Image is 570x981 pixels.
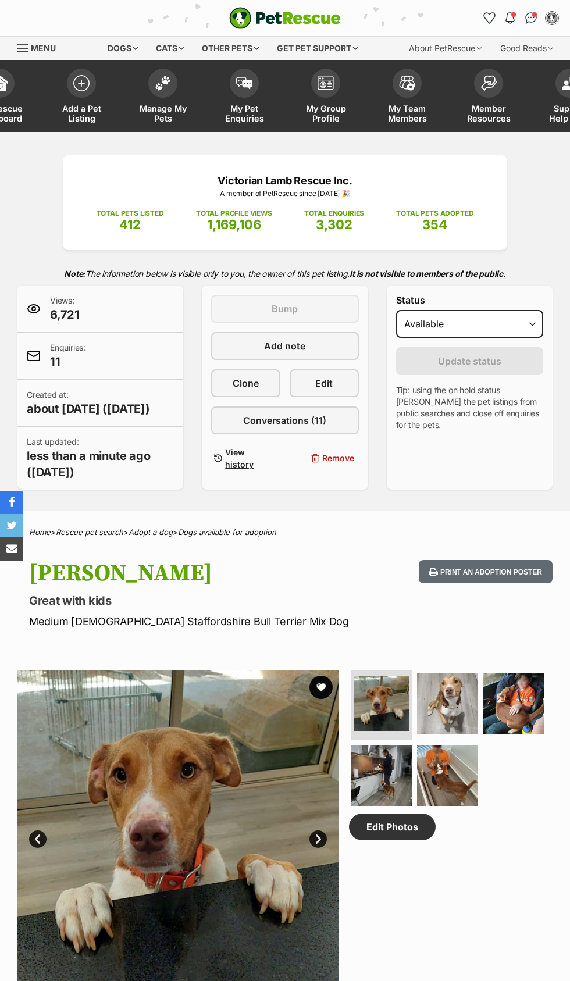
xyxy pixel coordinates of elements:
a: Favourites [480,9,498,27]
a: Add a Pet Listing [41,63,122,132]
span: about [DATE] ([DATE]) [27,401,150,417]
span: Member Resources [462,104,515,123]
label: Status [396,295,543,305]
a: Manage My Pets [122,63,204,132]
button: Bump [211,295,358,323]
div: Other pets [194,37,267,60]
button: Print an adoption poster [419,560,553,584]
a: Prev [29,830,47,848]
img: manage-my-pets-icon-02211641906a0b7f246fdf0571729dbe1e7629f14944591b6c1af311fb30b64b.svg [155,76,171,91]
a: My Group Profile [285,63,366,132]
p: Great with kids [29,593,350,609]
span: 354 [422,217,447,232]
p: Tip: using the on hold status [PERSON_NAME] the pet listings from public searches and close off e... [396,384,543,431]
span: Clone [233,376,259,390]
span: Add note [264,339,305,353]
a: Edit [290,369,359,397]
a: Edit Photos [349,814,436,840]
a: Conversations (11) [211,406,358,434]
strong: Note: [64,269,85,279]
span: Menu [31,43,56,53]
button: favourite [309,676,333,699]
img: pet-enquiries-icon-7e3ad2cf08bfb03b45e93fb7055b45f3efa6380592205ae92323e6603595dc1f.svg [236,77,252,90]
p: Views: [50,295,80,323]
img: Victorian Lamb Rescue profile pic [546,12,558,24]
a: Adopt a dog [129,527,173,537]
a: Conversations [522,9,540,27]
p: Enquiries: [50,342,85,370]
p: TOTAL PROFILE VIEWS [196,208,272,219]
a: Member Resources [448,63,529,132]
a: Dogs available for adoption [178,527,276,537]
img: Photo of Heidi [417,745,478,806]
a: Menu [17,37,64,58]
span: Conversations (11) [243,413,326,427]
img: logo-e224e6f780fb5917bec1dbf3a21bbac754714ae5b6737aabdf751b685950b380.svg [229,7,341,29]
a: Rescue pet search [56,527,123,537]
img: Photo of Heidi [354,676,409,732]
span: View history [225,446,276,470]
a: View history [211,444,280,473]
span: My Group Profile [300,104,352,123]
a: Add note [211,332,358,360]
span: Bump [272,302,298,316]
span: 1,169,106 [207,217,261,232]
button: Notifications [501,9,519,27]
a: Clone [211,369,280,397]
p: TOTAL PETS ADOPTED [396,208,473,219]
div: Cats [148,37,192,60]
span: Manage My Pets [137,104,189,123]
img: Photo of Heidi [483,673,544,734]
img: notifications-46538b983faf8c2785f20acdc204bb7945ddae34d4c08c2a6579f10ce5e182be.svg [505,12,515,24]
span: less than a minute ago ([DATE]) [27,448,174,480]
span: Edit [315,376,333,390]
div: Dogs [99,37,146,60]
div: Good Reads [492,37,561,60]
img: group-profile-icon-3fa3cf56718a62981997c0bc7e787c4b2cf8bcc04b72c1350f741eb67cf2f40e.svg [318,76,334,90]
span: 3,302 [316,217,352,232]
img: chat-41dd97257d64d25036548639549fe6c8038ab92f7586957e7f3b1b290dea8141.svg [525,12,537,24]
button: My account [543,9,561,27]
p: Medium [DEMOGRAPHIC_DATA] Staffordshire Bull Terrier Mix Dog [29,613,350,629]
p: TOTAL PETS LISTED [97,208,164,219]
a: Next [309,830,327,848]
div: Get pet support [269,37,366,60]
a: PetRescue [229,7,341,29]
strong: It is not visible to members of the public. [350,269,506,279]
span: 412 [119,217,141,232]
span: My Pet Enquiries [218,104,270,123]
button: Update status [396,347,543,375]
span: Add a Pet Listing [55,104,108,123]
span: 11 [50,354,85,370]
p: A member of PetRescue since [DATE] 🎉 [80,188,490,199]
a: Home [29,527,51,537]
img: Photo of Heidi [351,745,412,806]
img: team-members-icon-5396bd8760b3fe7c0b43da4ab00e1e3bb1a5d9ba89233759b79545d2d3fc5d0d.svg [399,76,415,91]
h1: [PERSON_NAME] [29,560,350,587]
img: add-pet-listing-icon-0afa8454b4691262ce3f59096e99ab1cd57d4a30225e0717b998d2c9b9846f56.svg [73,75,90,91]
p: TOTAL ENQUIRIES [304,208,364,219]
p: Last updated: [27,436,174,480]
span: Update status [438,354,501,368]
a: My Pet Enquiries [204,63,285,132]
div: About PetRescue [401,37,490,60]
span: Remove [322,452,354,464]
p: Victorian Lamb Rescue Inc. [80,173,490,188]
p: Created at: [27,389,150,417]
a: My Team Members [366,63,448,132]
ul: Account quick links [480,9,561,27]
img: member-resources-icon-8e73f808a243e03378d46382f2149f9095a855e16c252ad45f914b54edf8863c.svg [480,75,497,91]
p: The information below is visible only to you, the owner of this pet listing. [17,262,553,286]
span: 6,721 [50,306,80,323]
button: Remove [290,444,359,473]
span: My Team Members [381,104,433,123]
img: Photo of Heidi [417,673,478,734]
